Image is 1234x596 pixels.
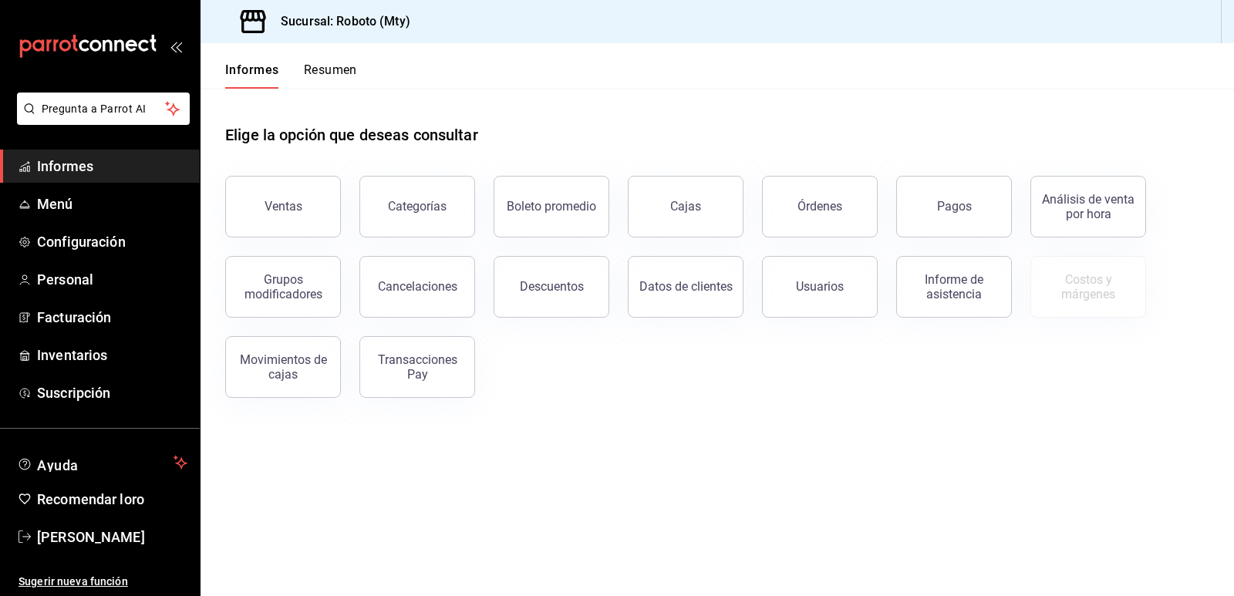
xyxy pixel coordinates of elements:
[937,199,972,214] font: Pagos
[762,176,878,237] button: Órdenes
[896,176,1012,237] button: Pagos
[225,62,279,77] font: Informes
[19,575,128,588] font: Sugerir nueva función
[388,199,447,214] font: Categorías
[170,40,182,52] button: abrir_cajón_menú
[494,176,609,237] button: Boleto promedio
[37,234,126,250] font: Configuración
[925,272,983,301] font: Informe de asistencia
[17,93,190,125] button: Pregunta a Parrot AI
[37,385,110,401] font: Suscripción
[37,491,144,507] font: Recomendar loro
[37,347,107,363] font: Inventarios
[628,256,743,318] button: Datos de clientes
[378,279,457,294] font: Cancelaciones
[507,199,596,214] font: Boleto promedio
[225,336,341,398] button: Movimientos de cajas
[639,279,733,294] font: Datos de clientes
[304,62,357,77] font: Resumen
[37,529,145,545] font: [PERSON_NAME]
[37,158,93,174] font: Informes
[244,272,322,301] font: Grupos modificadores
[670,199,701,214] font: Cajas
[225,256,341,318] button: Grupos modificadores
[520,279,584,294] font: Descuentos
[1042,192,1135,221] font: Análisis de venta por hora
[37,196,73,212] font: Menú
[494,256,609,318] button: Descuentos
[37,271,93,288] font: Personal
[797,199,842,214] font: Órdenes
[265,199,302,214] font: Ventas
[225,126,478,144] font: Elige la opción que deseas consultar
[42,103,147,115] font: Pregunta a Parrot AI
[1061,272,1115,301] font: Costos y márgenes
[37,457,79,473] font: Ayuda
[225,176,341,237] button: Ventas
[1030,256,1146,318] button: Contrata inventarios para ver este informe
[628,176,743,237] button: Cajas
[359,256,475,318] button: Cancelaciones
[896,256,1012,318] button: Informe de asistencia
[762,256,878,318] button: Usuarios
[359,176,475,237] button: Categorías
[240,352,327,382] font: Movimientos de cajas
[281,14,410,29] font: Sucursal: Roboto (Mty)
[37,309,111,325] font: Facturación
[225,62,357,89] div: pestañas de navegación
[11,112,190,128] a: Pregunta a Parrot AI
[359,336,475,398] button: Transacciones Pay
[378,352,457,382] font: Transacciones Pay
[1030,176,1146,237] button: Análisis de venta por hora
[796,279,844,294] font: Usuarios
